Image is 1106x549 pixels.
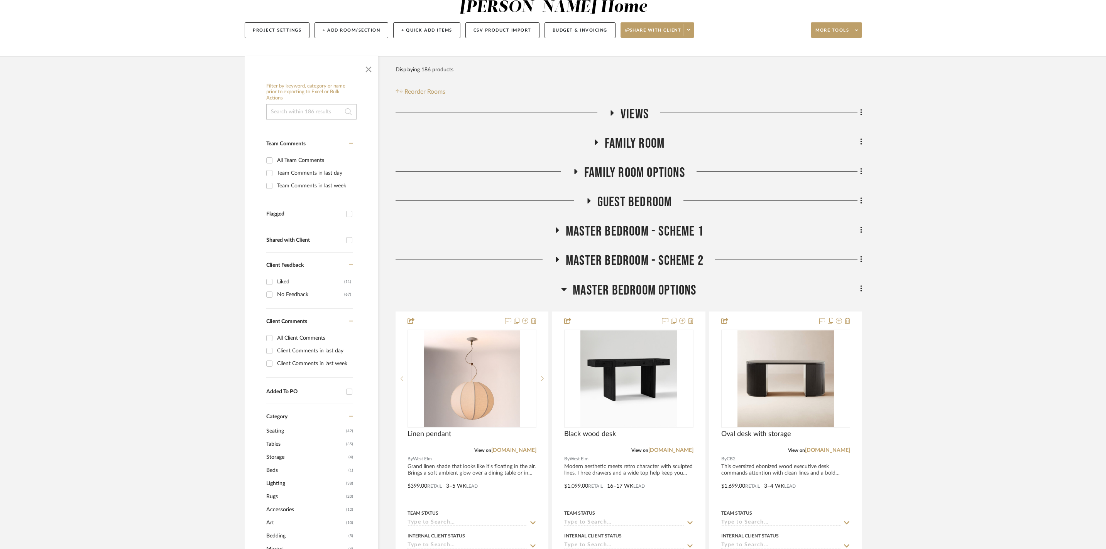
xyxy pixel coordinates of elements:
span: Category [266,414,287,420]
span: Oval desk with storage [721,430,791,438]
div: Internal Client Status [721,532,779,539]
input: Type to Search… [408,519,527,527]
span: (10) [346,517,353,529]
span: Master Bedroom - Scheme 2 [566,253,704,269]
div: Team Comments in last day [277,167,351,179]
span: View on [631,448,648,453]
span: Black wood desk [564,430,616,438]
span: West Elm [413,455,432,463]
div: Client Comments in last day [277,345,351,357]
div: Internal Client Status [564,532,622,539]
span: Tables [266,438,344,451]
button: CSV Product Import [465,22,539,38]
div: Team Comments in last week [277,180,351,192]
div: Displaying 186 products [396,62,453,77]
a: [DOMAIN_NAME] [648,448,693,453]
span: View on [788,448,805,453]
div: All Team Comments [277,154,351,167]
div: Liked [277,276,344,288]
span: (4) [348,451,353,463]
div: Shared with Client [266,237,342,244]
span: Reorder Rooms [404,87,445,96]
img: Black wood desk [580,330,677,427]
a: [DOMAIN_NAME] [805,448,850,453]
span: More tools [815,27,849,39]
div: (11) [344,276,351,288]
span: Team Comments [266,141,306,147]
span: (5) [348,530,353,542]
span: Lighting [266,477,344,490]
span: Bedding [266,529,347,542]
span: Master Bedroom Options [573,282,696,299]
div: No Feedback [277,288,344,301]
span: Linen pendant [408,430,451,438]
span: Master Bedroom - Scheme 1 [566,223,704,240]
span: Family Room Options [584,165,685,181]
span: Seating [266,424,344,438]
span: Share with client [625,27,682,39]
button: + Quick Add Items [393,22,460,38]
button: Reorder Rooms [396,87,445,96]
h6: Filter by keyword, category or name prior to exporting to Excel or Bulk Actions [266,83,357,101]
button: + Add Room/Section [315,22,388,38]
div: Team Status [721,510,752,517]
button: Project Settings [245,22,309,38]
span: By [564,455,570,463]
span: Accessories [266,503,344,516]
span: By [408,455,413,463]
input: Type to Search… [564,519,684,527]
a: [DOMAIN_NAME] [491,448,536,453]
span: (1) [348,464,353,477]
span: West Elm [570,455,589,463]
span: (12) [346,504,353,516]
button: Budget & Invoicing [545,22,616,38]
button: Close [361,60,376,76]
button: Share with client [621,22,695,38]
span: Client Feedback [266,263,304,268]
button: More tools [811,22,862,38]
input: Type to Search… [721,519,841,527]
span: By [721,455,727,463]
span: Storage [266,451,347,464]
img: Oval desk with storage [737,330,834,427]
div: (67) [344,288,351,301]
img: Linen pendant [424,330,520,427]
span: CB2 [727,455,736,463]
span: Rugs [266,490,344,503]
div: Client Comments in last week [277,357,351,370]
span: Client Comments [266,319,307,324]
span: Beds [266,464,347,477]
span: Family Room [605,135,665,152]
span: (42) [346,425,353,437]
div: Internal Client Status [408,532,465,539]
span: View on [474,448,491,453]
span: (35) [346,438,353,450]
input: Search within 186 results [266,104,357,120]
span: Art [266,516,344,529]
div: Flagged [266,211,342,217]
div: Team Status [408,510,438,517]
span: Guest Bedroom [597,194,672,211]
span: Views [621,106,649,123]
div: Added To PO [266,389,342,395]
div: All Client Comments [277,332,351,344]
div: Team Status [564,510,595,517]
span: (38) [346,477,353,490]
span: (20) [346,490,353,503]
